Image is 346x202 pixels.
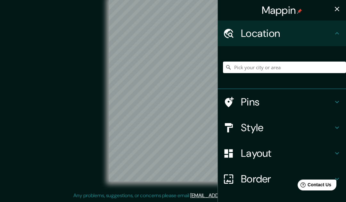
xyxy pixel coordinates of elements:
[190,192,269,199] a: [EMAIL_ADDRESS][DOMAIN_NAME]
[218,140,346,166] div: Layout
[73,192,270,199] p: Any problems, suggestions, or concerns please email .
[241,96,333,108] h4: Pins
[218,21,346,46] div: Location
[218,166,346,192] div: Border
[289,177,339,195] iframe: Help widget launcher
[241,121,333,134] h4: Style
[241,147,333,160] h4: Layout
[241,27,333,40] h4: Location
[223,62,346,73] input: Pick your city or area
[218,89,346,115] div: Pins
[241,173,333,185] h4: Border
[297,9,302,14] img: pin-icon.png
[262,4,302,17] h4: Mappin
[218,115,346,140] div: Style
